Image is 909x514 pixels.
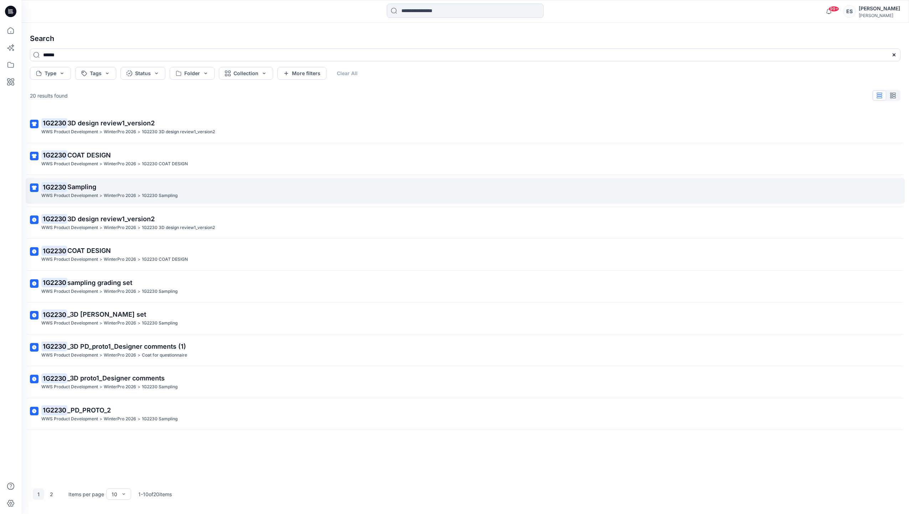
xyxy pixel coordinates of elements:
p: Items per page [68,490,104,498]
p: WWS Product Development [41,320,98,327]
mark: 1G2230 [41,150,67,160]
button: More filters [277,67,327,80]
p: > [138,160,140,168]
p: > [138,352,140,359]
p: > [99,256,102,263]
p: WWS Product Development [41,224,98,232]
span: 99+ [828,6,839,12]
a: 1G2230_3D PD_proto1_Designer comments (1)WWS Product Development>WinterPro 2026>Coat for question... [26,337,905,363]
p: WinterPro 2026 [104,224,136,232]
span: Sampling [67,183,96,191]
p: > [138,224,140,232]
p: Coat for questionnaire [142,352,187,359]
p: WinterPro 2026 [104,352,136,359]
p: 1G2230 COAT DESIGN [142,160,188,168]
a: 1G2230SamplingWWS Product Development>WinterPro 2026>1G2230 Sampling [26,178,905,204]
p: > [99,128,102,136]
p: 1G2230 Sampling [142,320,178,327]
span: 3D design review1_version2 [67,215,155,223]
button: Tags [75,67,116,80]
span: 3D design review1_version2 [67,119,155,127]
span: _PD_PROTO_2 [67,406,111,414]
p: WinterPro 2026 [104,256,136,263]
mark: 1G2230 [41,277,67,287]
span: COAT DESIGN [67,151,111,159]
mark: 1G2230 [41,405,67,415]
button: Status [120,67,165,80]
p: > [99,352,102,359]
div: ES [843,5,856,18]
span: _3D PD_proto1_Designer comments (1) [67,343,186,350]
p: WinterPro 2026 [104,383,136,391]
p: > [138,256,140,263]
p: > [99,192,102,199]
p: > [99,288,102,295]
span: _3D [PERSON_NAME] set [67,311,146,318]
a: 1G22303D design review1_version2WWS Product Development>WinterPro 2026>1G2230 3D design review1_v... [26,210,905,236]
p: WinterPro 2026 [104,192,136,199]
p: WinterPro 2026 [104,128,136,136]
span: sampling grading set [67,279,132,286]
p: WWS Product Development [41,192,98,199]
p: 1G2230 COAT DESIGN [142,256,188,263]
p: 1G2230 Sampling [142,288,178,295]
a: 1G22303D design review1_version2WWS Product Development>WinterPro 2026>1G2230 3D design review1_v... [26,114,905,140]
p: 1G2230 Sampling [142,383,178,391]
span: _3D proto1_Designer comments [67,374,165,382]
a: 1G2230_PD_PROTO_2WWS Product Development>WinterPro 2026>1G2230 Sampling [26,401,905,427]
span: COAT DESIGN [67,247,111,254]
button: Folder [170,67,215,80]
p: 1G2230 Sampling [142,192,178,199]
p: WinterPro 2026 [104,415,136,423]
p: 1G2230 3D design review1_version2 [142,224,215,232]
p: WWS Product Development [41,352,98,359]
mark: 1G2230 [41,310,67,320]
div: [PERSON_NAME] [859,4,900,13]
mark: 1G2230 [41,118,67,128]
mark: 1G2230 [41,246,67,256]
mark: 1G2230 [41,214,67,224]
button: Type [30,67,71,80]
p: WWS Product Development [41,383,98,391]
p: 1G2230 3D design review1_version2 [142,128,215,136]
p: WinterPro 2026 [104,320,136,327]
button: Collection [219,67,273,80]
p: WWS Product Development [41,256,98,263]
button: 1 [33,488,44,500]
p: > [138,128,140,136]
mark: 1G2230 [41,341,67,351]
a: 1G2230_3D [PERSON_NAME] setWWS Product Development>WinterPro 2026>1G2230 Sampling [26,305,905,331]
button: 2 [46,488,57,500]
p: WinterPro 2026 [104,160,136,168]
div: 10 [112,490,117,498]
mark: 1G2230 [41,182,67,192]
a: 1G2230COAT DESIGNWWS Product Development>WinterPro 2026>1G2230 COAT DESIGN [26,242,905,268]
p: WWS Product Development [41,160,98,168]
p: > [99,415,102,423]
div: [PERSON_NAME] [859,13,900,18]
p: > [99,383,102,391]
a: 1G2230COAT DESIGNWWS Product Development>WinterPro 2026>1G2230 COAT DESIGN [26,146,905,172]
a: 1G2230sampling grading setWWS Product Development>WinterPro 2026>1G2230 Sampling [26,274,905,300]
p: WWS Product Development [41,288,98,295]
p: WWS Product Development [41,415,98,423]
p: 20 results found [30,92,68,99]
p: > [99,224,102,232]
p: > [138,320,140,327]
p: > [99,320,102,327]
p: WinterPro 2026 [104,288,136,295]
a: 1G2230_3D proto1_Designer commentsWWS Product Development>WinterPro 2026>1G2230 Sampling [26,369,905,395]
p: > [138,288,140,295]
p: > [138,415,140,423]
p: > [99,160,102,168]
p: 1G2230 Sampling [142,415,178,423]
p: 1 - 10 of 20 items [138,490,172,498]
p: > [138,383,140,391]
p: WWS Product Development [41,128,98,136]
mark: 1G2230 [41,373,67,383]
p: > [138,192,140,199]
h4: Search [24,28,906,48]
